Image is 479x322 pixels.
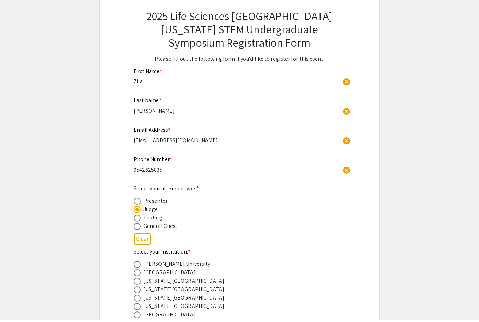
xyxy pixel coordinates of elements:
mat-label: Select your attendee type: [134,186,199,194]
button: Clear [339,76,353,90]
input: Type Here [134,138,339,146]
span: cancel [342,79,351,88]
div: [US_STATE][GEOGRAPHIC_DATA] [143,278,224,287]
div: Tabling [143,215,162,224]
input: Type Here [134,109,339,116]
button: Clear [134,235,151,247]
button: Clear [339,164,353,178]
h2: 2025 Life Sciences [GEOGRAPHIC_DATA][US_STATE] STEM Undergraduate Symposium Registration Form [134,11,345,51]
mat-label: Phone Number [134,157,172,165]
div: [PERSON_NAME] University [143,262,210,270]
div: General Guest [143,224,177,232]
div: [US_STATE][GEOGRAPHIC_DATA] [143,304,224,312]
mat-label: Select your institution: [134,250,191,257]
input: Type Here [134,168,339,175]
span: cancel [342,168,351,176]
button: Clear [339,106,353,120]
mat-label: Last Name [134,98,161,106]
mat-label: Email Address [134,128,170,135]
div: [GEOGRAPHIC_DATA] [143,312,196,321]
div: [GEOGRAPHIC_DATA] [143,270,196,278]
mat-label: First Name [134,69,162,77]
div: [US_STATE][GEOGRAPHIC_DATA] [143,295,224,304]
p: Please fill out the following form if you'd like to register for this event. [134,57,345,65]
div: Presenter [143,198,168,207]
iframe: Chat [5,290,30,317]
span: cancel [342,109,351,117]
input: Type Here [134,79,339,87]
div: [US_STATE][GEOGRAPHIC_DATA] [143,287,224,295]
button: Clear [339,135,353,149]
span: cancel [342,138,351,147]
div: Judge [143,207,158,215]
